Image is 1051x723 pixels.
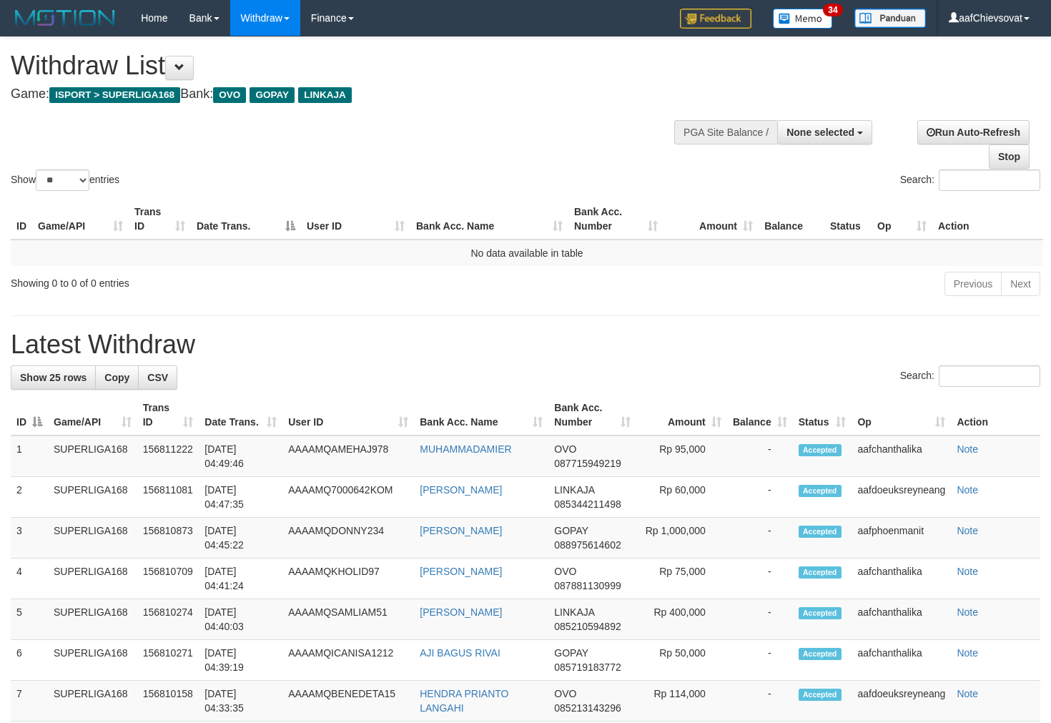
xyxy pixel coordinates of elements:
[137,559,199,599] td: 156810709
[420,647,500,659] a: AJI BAGUS RIVAI
[11,51,686,80] h1: Withdraw List
[49,87,180,103] span: ISPORT > SUPERLIGA168
[282,559,414,599] td: AAAAMQKHOLID97
[548,395,636,436] th: Bank Acc. Number: activate to sort column ascending
[554,606,594,618] span: LINKAJA
[944,272,1002,296] a: Previous
[11,559,48,599] td: 4
[636,436,726,477] td: Rp 95,000
[250,87,295,103] span: GOPAY
[989,144,1030,169] a: Stop
[282,518,414,559] td: AAAAMQDONNY234
[680,9,751,29] img: Feedback.jpg
[799,526,842,538] span: Accepted
[957,525,978,536] a: Note
[147,372,168,383] span: CSV
[799,485,842,497] span: Accepted
[636,640,726,681] td: Rp 50,000
[727,395,793,436] th: Balance: activate to sort column ascending
[11,199,32,240] th: ID
[799,444,842,456] span: Accepted
[554,566,576,577] span: OVO
[191,199,301,240] th: Date Trans.: activate to sort column descending
[554,443,576,455] span: OVO
[420,443,511,455] a: MUHAMMADAMIER
[420,566,502,577] a: [PERSON_NAME]
[48,559,137,599] td: SUPERLIGA168
[48,681,137,722] td: SUPERLIGA168
[917,120,1030,144] a: Run Auto-Refresh
[957,647,978,659] a: Note
[199,599,282,640] td: [DATE] 04:40:03
[900,365,1040,387] label: Search:
[957,443,978,455] a: Note
[11,599,48,640] td: 5
[137,477,199,518] td: 156811081
[414,395,548,436] th: Bank Acc. Name: activate to sort column ascending
[554,525,588,536] span: GOPAY
[95,365,139,390] a: Copy
[282,681,414,722] td: AAAAMQBENEDETA15
[137,599,199,640] td: 156810274
[727,518,793,559] td: -
[301,199,410,240] th: User ID: activate to sort column ascending
[554,661,621,673] span: Copy 085719183772 to clipboard
[852,681,951,722] td: aafdoeuksreyneang
[282,640,414,681] td: AAAAMQICANISA1212
[900,169,1040,191] label: Search:
[282,477,414,518] td: AAAAMQ7000642KOM
[939,365,1040,387] input: Search:
[199,395,282,436] th: Date Trans.: activate to sort column ascending
[32,199,129,240] th: Game/API: activate to sort column ascending
[199,640,282,681] td: [DATE] 04:39:19
[674,120,777,144] div: PGA Site Balance /
[727,681,793,722] td: -
[951,395,1040,436] th: Action
[727,477,793,518] td: -
[11,395,48,436] th: ID: activate to sort column descending
[957,566,978,577] a: Note
[199,518,282,559] td: [DATE] 04:45:22
[636,681,726,722] td: Rp 114,000
[420,484,502,496] a: [PERSON_NAME]
[213,87,246,103] span: OVO
[727,640,793,681] td: -
[554,458,621,469] span: Copy 087715949219 to clipboard
[11,87,686,102] h4: Game: Bank:
[852,436,951,477] td: aafchanthalika
[777,120,872,144] button: None selected
[11,436,48,477] td: 1
[554,688,576,699] span: OVO
[727,436,793,477] td: -
[410,199,568,240] th: Bank Acc. Name: activate to sort column ascending
[11,330,1040,359] h1: Latest Withdraw
[11,365,96,390] a: Show 25 rows
[199,436,282,477] td: [DATE] 04:49:46
[48,518,137,559] td: SUPERLIGA168
[786,127,854,138] span: None selected
[11,169,119,191] label: Show entries
[663,199,759,240] th: Amount: activate to sort column ascending
[11,240,1043,266] td: No data available in table
[48,477,137,518] td: SUPERLIGA168
[138,365,177,390] a: CSV
[199,681,282,722] td: [DATE] 04:33:35
[852,518,951,559] td: aafphoenmanit
[554,498,621,510] span: Copy 085344211498 to clipboard
[932,199,1043,240] th: Action
[799,566,842,579] span: Accepted
[282,436,414,477] td: AAAAMQAMEHAJ978
[137,681,199,722] td: 156810158
[957,484,978,496] a: Note
[11,640,48,681] td: 6
[199,559,282,599] td: [DATE] 04:41:24
[104,372,129,383] span: Copy
[420,525,502,536] a: [PERSON_NAME]
[852,395,951,436] th: Op: activate to sort column ascending
[554,580,621,591] span: Copy 087881130999 to clipboard
[20,372,87,383] span: Show 25 rows
[11,477,48,518] td: 2
[799,607,842,619] span: Accepted
[636,599,726,640] td: Rp 400,000
[129,199,191,240] th: Trans ID: activate to sort column ascending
